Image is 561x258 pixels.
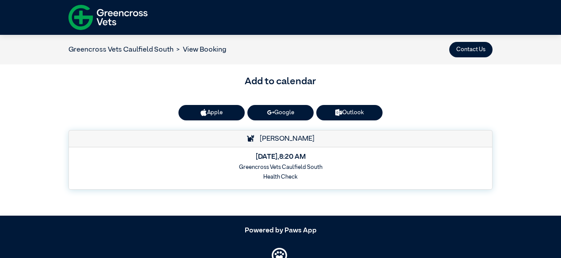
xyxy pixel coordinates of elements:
[75,174,486,180] h6: Health Check
[75,164,486,171] h6: Greencross Vets Caulfield South
[68,2,148,33] img: f-logo
[178,105,245,120] button: Apple
[255,135,315,142] span: [PERSON_NAME]
[68,227,493,235] h5: Powered by Paws App
[68,75,493,90] h3: Add to calendar
[174,45,226,55] li: View Booking
[449,42,493,57] button: Contact Us
[316,105,383,120] a: Outlook
[68,46,174,53] a: Greencross Vets Caulfield South
[247,105,314,120] a: Google
[75,153,486,161] h5: [DATE] , 8:20 AM
[68,45,226,55] nav: breadcrumb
